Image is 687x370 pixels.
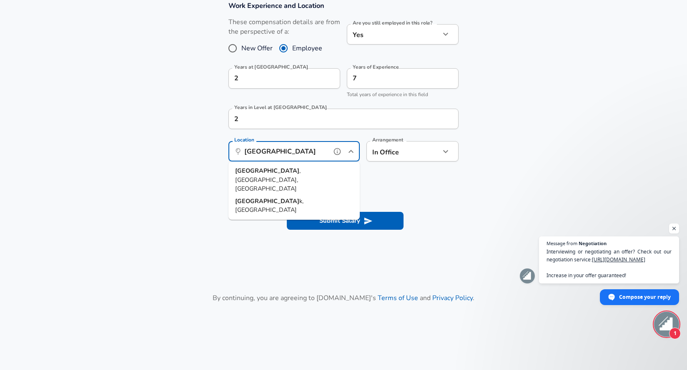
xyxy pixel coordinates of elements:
label: Arrangement [372,137,403,142]
span: , [GEOGRAPHIC_DATA], [GEOGRAPHIC_DATA] [235,166,301,193]
span: Total years of experience in this field [347,91,428,98]
span: 1 [669,328,681,339]
label: Years at [GEOGRAPHIC_DATA] [234,65,308,70]
h3: Work Experience and Location [228,1,459,10]
button: Submit Salary [287,212,404,229]
span: Negotiation [579,241,607,246]
button: Close [345,146,357,157]
span: Interviewing or negotiating an offer? Check out our negotiation service: Increase in your offer g... [547,248,672,279]
label: These compensation details are from the perspective of a: [228,17,340,37]
input: 1 [228,109,440,129]
a: Privacy Policy [432,293,473,303]
label: Years of Experience [353,65,399,70]
span: Employee [292,43,322,53]
span: Compose your reply [619,290,671,304]
strong: [GEOGRAPHIC_DATA] [235,166,299,175]
div: Yes [347,24,440,45]
button: help [331,145,343,158]
label: Location [234,137,254,142]
span: Message from [547,241,577,246]
span: New Offer [241,43,273,53]
a: Terms of Use [378,293,418,303]
span: k, [GEOGRAPHIC_DATA] [235,197,303,214]
input: 7 [347,68,440,89]
label: Are you still employed in this role? [353,20,432,25]
input: 0 [228,68,322,89]
div: In Office [366,141,428,161]
div: Open chat [654,312,679,337]
strong: [GEOGRAPHIC_DATA] [235,197,299,205]
label: Years in Level at [GEOGRAPHIC_DATA] [234,105,327,110]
